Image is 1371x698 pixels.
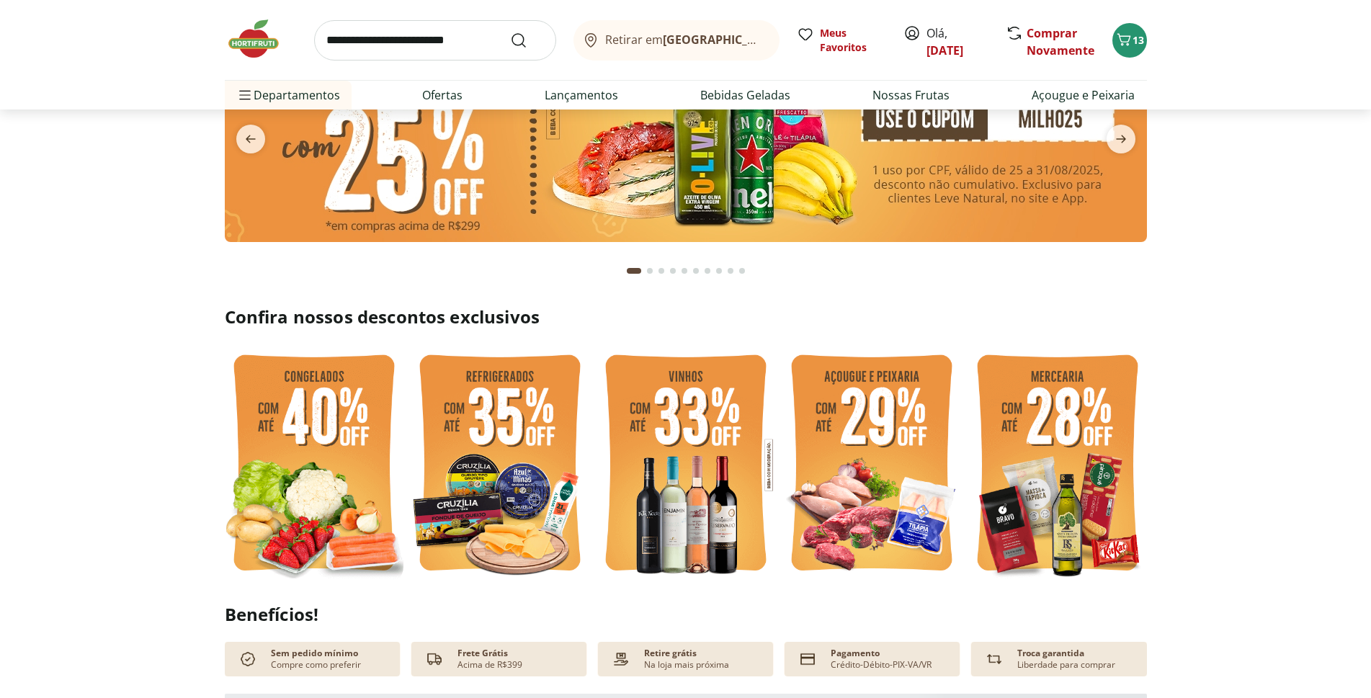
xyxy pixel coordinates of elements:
p: Na loja mais próxima [644,659,729,671]
p: Sem pedido mínimo [271,648,358,659]
button: Go to page 5 from fs-carousel [679,254,690,288]
p: Compre como preferir [271,659,361,671]
a: Comprar Novamente [1027,25,1094,58]
p: Frete Grátis [457,648,508,659]
img: check [236,648,259,671]
button: Go to page 9 from fs-carousel [725,254,736,288]
img: refrigerados [411,346,589,584]
button: Go to page 6 from fs-carousel [690,254,702,288]
span: 13 [1133,33,1144,47]
p: Troca garantida [1017,648,1084,659]
a: Açougue e Peixaria [1032,86,1135,104]
button: previous [225,125,277,153]
img: vinho [597,346,775,584]
img: payment [609,648,633,671]
input: search [314,20,556,61]
a: Nossas Frutas [872,86,950,104]
a: Lançamentos [545,86,618,104]
button: Go to page 4 from fs-carousel [667,254,679,288]
button: Carrinho [1112,23,1147,58]
p: Acima de R$399 [457,659,522,671]
span: Meus Favoritos [820,26,886,55]
span: Retirar em [605,33,764,46]
a: Ofertas [422,86,463,104]
p: Retire grátis [644,648,697,659]
button: Menu [236,78,254,112]
p: Pagamento [831,648,880,659]
button: Go to page 3 from fs-carousel [656,254,667,288]
img: mercearia [968,346,1147,584]
button: Submit Search [510,32,545,49]
button: Current page from fs-carousel [624,254,644,288]
a: Bebidas Geladas [700,86,790,104]
img: Devolução [983,648,1006,671]
button: Go to page 8 from fs-carousel [713,254,725,288]
span: Departamentos [236,78,340,112]
img: açougue [782,346,961,584]
button: Go to page 2 from fs-carousel [644,254,656,288]
button: Go to page 10 from fs-carousel [736,254,748,288]
a: [DATE] [926,42,963,58]
h2: Confira nossos descontos exclusivos [225,305,1147,328]
img: cupom [225,19,1147,242]
b: [GEOGRAPHIC_DATA]/[GEOGRAPHIC_DATA] [663,32,906,48]
button: Retirar em[GEOGRAPHIC_DATA]/[GEOGRAPHIC_DATA] [573,20,780,61]
button: next [1095,125,1147,153]
p: Crédito-Débito-PIX-VA/VR [831,659,932,671]
h2: Benefícios! [225,604,1147,625]
button: Go to page 7 from fs-carousel [702,254,713,288]
img: card [796,648,819,671]
img: Hortifruti [225,17,297,61]
img: feira [225,346,403,584]
span: Olá, [926,24,991,59]
p: Liberdade para comprar [1017,659,1115,671]
a: Meus Favoritos [797,26,886,55]
img: truck [423,648,446,671]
